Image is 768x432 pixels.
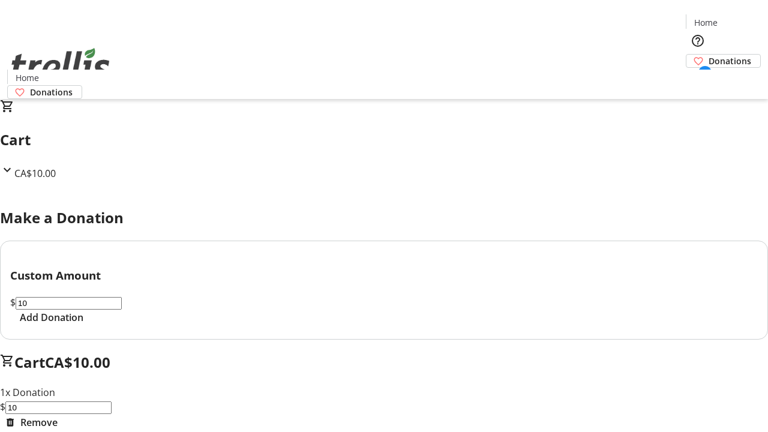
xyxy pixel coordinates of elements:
span: Add Donation [20,310,83,325]
span: $ [10,296,16,309]
a: Donations [686,54,761,68]
input: Donation Amount [5,401,112,414]
a: Home [8,71,46,84]
span: Remove [20,415,58,430]
h3: Custom Amount [10,267,758,284]
span: Home [694,16,718,29]
button: Cart [686,68,710,92]
img: Orient E2E Organization lhBmHSUuno's Logo [7,35,114,95]
span: Home [16,71,39,84]
a: Donations [7,85,82,99]
button: Help [686,29,710,53]
span: Donations [30,86,73,98]
span: CA$10.00 [45,352,110,372]
input: Donation Amount [16,297,122,310]
span: CA$10.00 [14,167,56,180]
span: Donations [709,55,751,67]
button: Add Donation [10,310,93,325]
a: Home [686,16,725,29]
